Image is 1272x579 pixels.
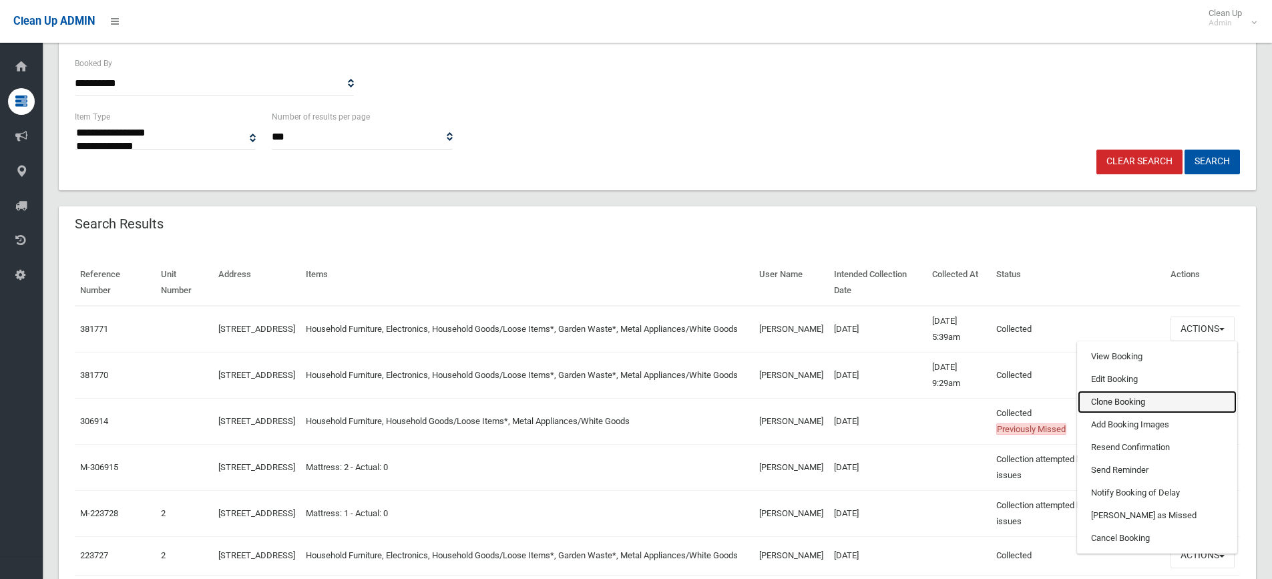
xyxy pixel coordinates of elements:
td: 2 [156,490,213,536]
td: [DATE] [829,444,927,490]
a: Clone Booking [1078,391,1237,413]
td: [PERSON_NAME] [754,398,829,444]
a: Resend Confirmation [1078,436,1237,459]
th: User Name [754,260,829,306]
a: Notify Booking of Delay [1078,481,1237,504]
a: View Booking [1078,345,1237,368]
td: [DATE] [829,306,927,353]
a: 381770 [80,370,108,380]
td: [PERSON_NAME] [754,352,829,398]
td: Household Furniture, Household Goods/Loose Items*, Metal Appliances/White Goods [300,398,755,444]
a: [STREET_ADDRESS] [218,508,295,518]
th: Reference Number [75,260,156,306]
span: Clean Up [1202,8,1255,28]
a: 381771 [80,324,108,334]
td: [DATE] 9:29am [927,352,990,398]
a: [STREET_ADDRESS] [218,324,295,334]
a: Send Reminder [1078,459,1237,481]
td: Collection attempted but driver reported issues [991,444,1165,490]
th: Intended Collection Date [829,260,927,306]
td: [DATE] 5:39am [927,306,990,353]
a: Clear Search [1096,150,1183,174]
label: Item Type [75,110,110,124]
td: [DATE] [829,398,927,444]
th: Address [213,260,300,306]
td: Household Furniture, Electronics, Household Goods/Loose Items*, Garden Waste*, Metal Appliances/W... [300,536,755,575]
button: Actions [1171,544,1235,568]
a: [PERSON_NAME] as Missed [1078,504,1237,527]
a: [STREET_ADDRESS] [218,416,295,426]
td: [DATE] [829,536,927,575]
td: Mattress: 2 - Actual: 0 [300,444,755,490]
td: Collected [991,306,1165,353]
td: Household Furniture, Electronics, Household Goods/Loose Items*, Garden Waste*, Metal Appliances/W... [300,352,755,398]
a: 223727 [80,550,108,560]
td: Household Furniture, Electronics, Household Goods/Loose Items*, Garden Waste*, Metal Appliances/W... [300,306,755,353]
a: Cancel Booking [1078,527,1237,550]
header: Search Results [59,211,180,237]
td: 2 [156,536,213,575]
td: Mattress: 1 - Actual: 0 [300,490,755,536]
td: [DATE] [829,352,927,398]
button: Actions [1171,317,1235,341]
td: Collected [991,398,1165,444]
a: [STREET_ADDRESS] [218,370,295,380]
a: Edit Booking [1078,368,1237,391]
a: M-306915 [80,462,118,472]
th: Unit Number [156,260,213,306]
a: [STREET_ADDRESS] [218,462,295,472]
td: Collection attempted but driver reported issues [991,490,1165,536]
span: Clean Up ADMIN [13,15,95,27]
td: Collected [991,536,1165,575]
th: Collected At [927,260,990,306]
td: [PERSON_NAME] [754,536,829,575]
label: Booked By [75,56,112,71]
a: M-223728 [80,508,118,518]
span: Previously Missed [996,423,1066,435]
td: [PERSON_NAME] [754,306,829,353]
a: 306914 [80,416,108,426]
th: Actions [1165,260,1240,306]
label: Number of results per page [272,110,370,124]
button: Search [1185,150,1240,174]
td: [PERSON_NAME] [754,490,829,536]
td: [PERSON_NAME] [754,444,829,490]
small: Admin [1209,18,1242,28]
th: Status [991,260,1165,306]
th: Items [300,260,755,306]
td: Collected [991,352,1165,398]
a: [STREET_ADDRESS] [218,550,295,560]
td: [DATE] [829,490,927,536]
a: Add Booking Images [1078,413,1237,436]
